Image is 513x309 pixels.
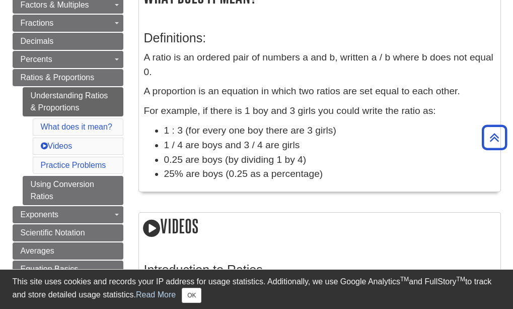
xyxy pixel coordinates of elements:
[144,50,495,80] p: A ratio is an ordered pair of numbers a and b, written a / b where b does not equal 0.
[21,37,54,45] span: Decimals
[41,122,112,131] a: What does it mean?
[23,87,123,116] a: Understanding Ratios & Proportions
[13,242,123,260] a: Averages
[478,131,510,144] a: Back to Top
[13,51,123,68] a: Percents
[164,153,495,167] li: 0.25 are boys (by dividing 1 by 4)
[144,104,495,118] p: For example, if there is 1 boy and 3 girls you could write the ratio as:
[41,161,106,169] a: Practice Problems
[21,19,54,27] span: Fractions
[136,290,176,299] a: Read More
[13,224,123,241] a: Scientific Notation
[21,210,59,219] span: Exponents
[13,15,123,32] a: Fractions
[164,167,495,181] li: 25% are boys (0.25 as a percentage)
[144,263,495,277] h3: Introduction to Ratios
[400,276,409,283] sup: TM
[21,228,85,237] span: Scientific Notation
[21,1,89,9] span: Factors & Multiples
[13,33,123,50] a: Decimals
[21,246,54,255] span: Averages
[13,261,123,278] a: Equation Basics
[21,55,52,64] span: Percents
[144,31,495,45] h3: Definitions:
[139,213,500,241] h2: Videos
[13,69,123,86] a: Ratios & Proportions
[21,265,79,273] span: Equation Basics
[23,176,123,205] a: Using Conversion Ratios
[13,276,501,303] div: This site uses cookies and records your IP address for usage statistics. Additionally, we use Goo...
[164,123,495,138] li: 1 : 3 (for every one boy there are 3 girls)
[164,138,495,153] li: 1 / 4 are boys and 3 / 4 are girls
[41,142,72,150] a: Videos
[457,276,465,283] sup: TM
[21,73,95,82] span: Ratios & Proportions
[13,206,123,223] a: Exponents
[144,84,495,99] p: A proportion is an equation in which two ratios are set equal to each other.
[182,288,201,303] button: Close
